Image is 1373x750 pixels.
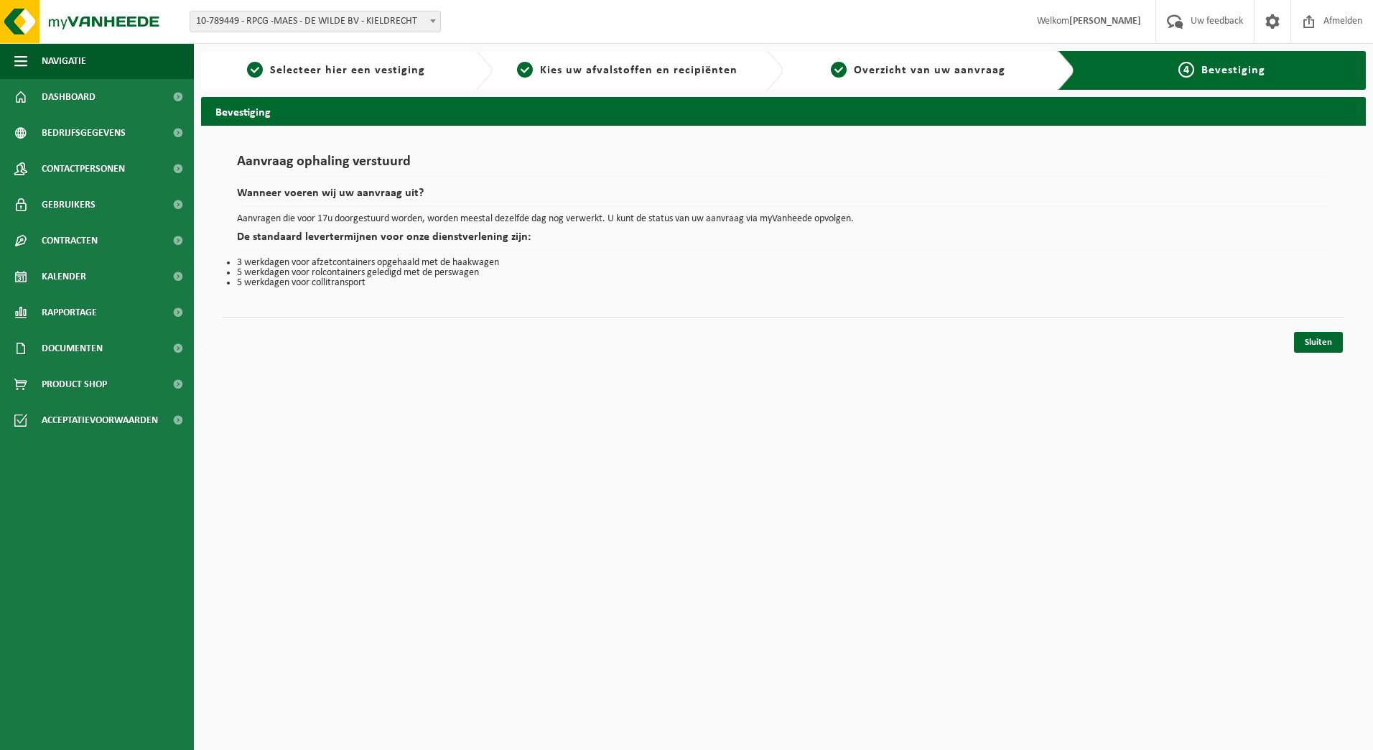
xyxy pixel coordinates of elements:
span: 3 [831,62,847,78]
span: Navigatie [42,43,86,79]
li: 3 werkdagen voor afzetcontainers opgehaald met de haakwagen [237,258,1330,268]
strong: [PERSON_NAME] [1069,16,1141,27]
li: 5 werkdagen voor rolcontainers geledigd met de perswagen [237,268,1330,278]
p: Aanvragen die voor 17u doorgestuurd worden, worden meestal dezelfde dag nog verwerkt. U kunt de s... [237,214,1330,224]
h2: Wanneer voeren wij uw aanvraag uit? [237,187,1330,207]
span: Rapportage [42,295,97,330]
span: 10-789449 - RPCG -MAES - DE WILDE BV - KIELDRECHT [190,11,441,32]
span: Contracten [42,223,98,259]
span: Bevestiging [1201,65,1265,76]
h2: Bevestiging [201,97,1366,125]
span: Kies uw afvalstoffen en recipiënten [540,65,737,76]
span: Dashboard [42,79,96,115]
span: Selecteer hier een vestiging [270,65,425,76]
a: 1Selecteer hier een vestiging [208,62,464,79]
span: Product Shop [42,366,107,402]
a: Sluiten [1294,332,1343,353]
span: 1 [247,62,263,78]
span: Contactpersonen [42,151,125,187]
a: 2Kies uw afvalstoffen en recipiënten [500,62,755,79]
span: 10-789449 - RPCG -MAES - DE WILDE BV - KIELDRECHT [190,11,440,32]
span: Bedrijfsgegevens [42,115,126,151]
h1: Aanvraag ophaling verstuurd [237,154,1330,177]
span: Overzicht van uw aanvraag [854,65,1005,76]
span: Acceptatievoorwaarden [42,402,158,438]
a: 3Overzicht van uw aanvraag [791,62,1046,79]
li: 5 werkdagen voor collitransport [237,278,1330,288]
h2: De standaard levertermijnen voor onze dienstverlening zijn: [237,231,1330,251]
span: Kalender [42,259,86,295]
span: 4 [1178,62,1194,78]
span: Documenten [42,330,103,366]
span: Gebruikers [42,187,96,223]
span: 2 [517,62,533,78]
